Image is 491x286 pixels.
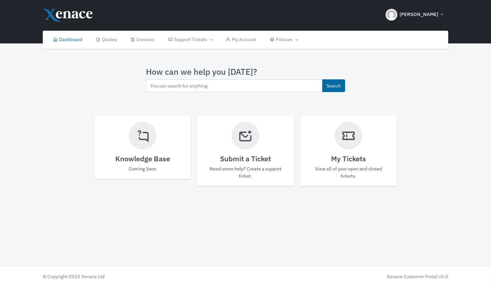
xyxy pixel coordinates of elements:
[101,154,184,163] h4: Knowledge Base
[263,31,304,49] a: Policies
[400,11,438,18] span: [PERSON_NAME]
[146,79,323,92] input: You can search for anything
[386,9,397,21] img: Header Avatar
[307,165,390,179] p: View all of your open and closed tickets.
[382,3,448,26] button: [PERSON_NAME]
[94,115,191,179] a: Knowledge Base Coming Soon
[40,273,246,280] div: © Copyright 2025 Xenace Ltd
[307,154,390,163] h4: My Tickets
[123,31,161,49] a: Invoices
[204,154,287,163] h4: Submit a Ticket
[46,31,89,49] a: Dashboard
[161,31,219,49] a: Support Tickets
[146,67,345,77] h3: How can we help you [DATE]?
[197,115,293,186] a: Submit a Ticket Need some help? Create a support ticket.
[89,31,124,49] a: Quotes
[204,165,287,179] p: Need some help? Create a support ticket.
[101,165,184,172] p: Coming Soon
[300,115,397,186] a: My Tickets View all of your open and closed tickets.
[249,273,448,280] div: Xenace Customer Portal v5.0
[219,31,263,49] a: My Account
[322,79,345,92] button: Search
